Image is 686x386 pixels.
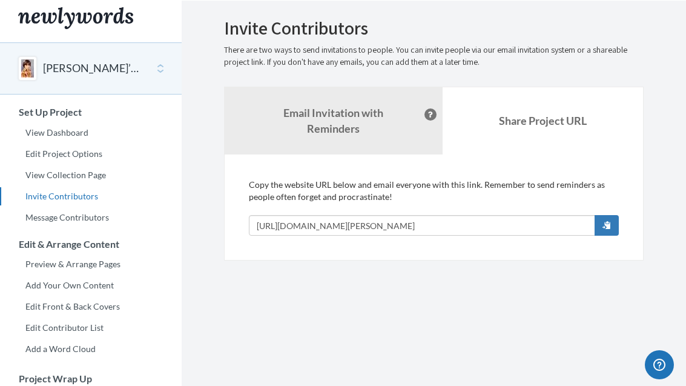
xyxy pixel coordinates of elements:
h2: Invite Contributors [224,18,644,38]
h3: Set Up Project [1,106,182,117]
iframe: Opens a widget where you can chat to one of our agents [645,350,674,380]
div: Copy the website URL below and email everyone with this link. Remember to send reminders as peopl... [249,178,619,235]
img: Newlywords logo [18,7,133,28]
p: There are two ways to send invitations to people. You can invite people via our email invitation ... [224,44,644,68]
b: Share Project URL [499,113,587,127]
h3: Edit & Arrange Content [1,238,182,249]
h3: Project Wrap Up [1,373,182,384]
strong: Email Invitation with Reminders [283,105,383,135]
button: [PERSON_NAME]’s 50th Birthday Surprise 🤫 [43,60,141,76]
